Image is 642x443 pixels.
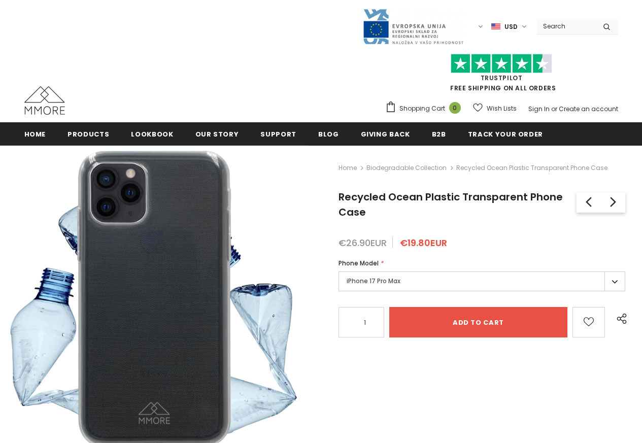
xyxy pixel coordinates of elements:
[24,122,46,145] a: Home
[339,190,563,219] span: Recycled Ocean Plastic Transparent Phone Case
[385,58,618,92] span: FREE SHIPPING ON ALL ORDERS
[361,122,410,145] a: Giving back
[67,129,109,139] span: Products
[366,163,447,172] a: Biodegradable Collection
[432,122,446,145] a: B2B
[67,122,109,145] a: Products
[528,105,550,113] a: Sign In
[389,307,567,337] input: Add to cart
[260,129,296,139] span: support
[318,129,339,139] span: Blog
[339,271,625,291] label: iPhone 17 Pro Max
[131,122,173,145] a: Lookbook
[491,22,500,31] img: USD
[339,236,387,249] span: €26.90EUR
[24,129,46,139] span: Home
[468,129,543,139] span: Track your order
[362,8,464,45] img: Javni Razpis
[473,99,517,117] a: Wish Lists
[468,122,543,145] a: Track your order
[131,129,173,139] span: Lookbook
[318,122,339,145] a: Blog
[260,122,296,145] a: support
[487,104,517,114] span: Wish Lists
[449,102,461,114] span: 0
[339,162,357,174] a: Home
[195,122,239,145] a: Our Story
[504,22,518,32] span: USD
[559,105,618,113] a: Create an account
[362,22,464,30] a: Javni Razpis
[24,86,65,115] img: MMORE Cases
[399,104,445,114] span: Shopping Cart
[537,19,595,33] input: Search Site
[481,74,523,82] a: Trustpilot
[361,129,410,139] span: Giving back
[551,105,557,113] span: or
[400,236,447,249] span: €19.80EUR
[339,259,379,267] span: Phone Model
[432,129,446,139] span: B2B
[456,162,607,174] span: Recycled Ocean Plastic Transparent Phone Case
[385,101,466,116] a: Shopping Cart 0
[195,129,239,139] span: Our Story
[451,54,552,74] img: Trust Pilot Stars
